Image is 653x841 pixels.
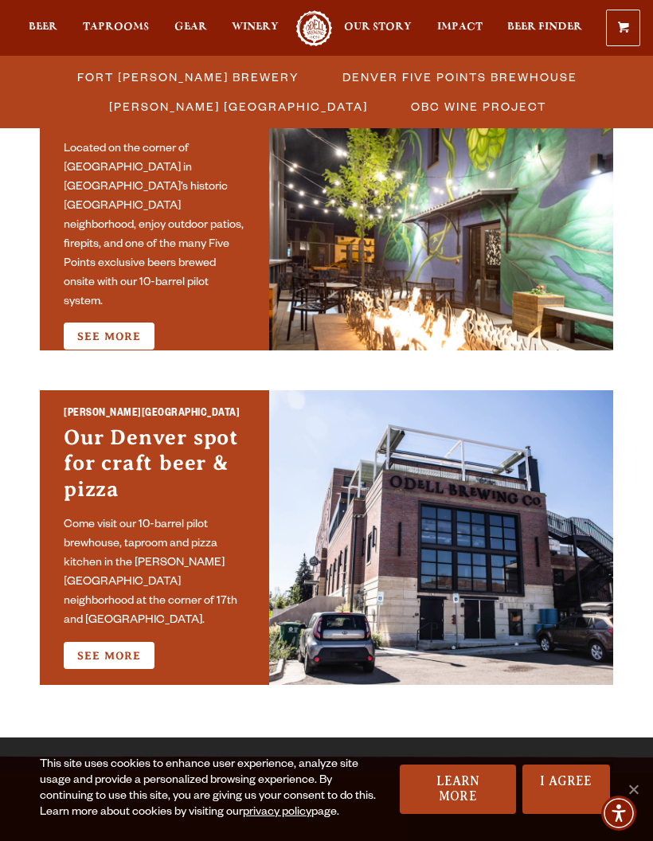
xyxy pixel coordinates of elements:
div: Accessibility Menu [601,796,636,831]
span: OBC Wine Project [411,95,546,118]
span: No [625,781,641,797]
a: See More [64,323,154,350]
a: Beer Finder [507,10,582,46]
img: Promo Card Aria Label' [269,56,613,350]
a: OBC Wine Project [401,95,554,118]
span: Winery [232,21,279,33]
span: Denver Five Points Brewhouse [342,65,577,88]
a: Beer [29,10,57,46]
a: Denver Five Points Brewhouse [333,65,585,88]
a: Taprooms [83,10,149,46]
h3: Our Denver spot for craft beer & pizza [64,424,245,510]
span: Impact [437,21,483,33]
img: Sloan’s Lake Brewhouse' [269,390,613,685]
span: Gear [174,21,207,33]
a: Odell Home [295,10,334,46]
a: [PERSON_NAME] [GEOGRAPHIC_DATA] [100,95,376,118]
span: [PERSON_NAME] [GEOGRAPHIC_DATA] [109,95,368,118]
p: Located on the corner of [GEOGRAPHIC_DATA] in [GEOGRAPHIC_DATA]’s historic [GEOGRAPHIC_DATA] neig... [64,140,245,312]
div: This site uses cookies to enhance user experience, analyze site usage and provide a personalized ... [40,757,384,821]
a: Learn More [400,765,516,814]
a: Our Story [344,10,412,46]
a: See More [64,642,154,669]
h2: [PERSON_NAME][GEOGRAPHIC_DATA] [64,406,245,424]
a: Winery [232,10,279,46]
p: Come visit our 10-barrel pilot brewhouse, taproom and pizza kitchen in the [PERSON_NAME][GEOGRAPH... [64,516,245,631]
span: Our Story [344,21,412,33]
span: Beer Finder [507,21,582,33]
span: Taprooms [83,21,149,33]
span: Fort [PERSON_NAME] Brewery [77,65,299,88]
a: privacy policy [243,807,311,819]
a: Impact [437,10,483,46]
a: Gear [174,10,207,46]
a: Fort [PERSON_NAME] Brewery [68,65,307,88]
a: I Agree [522,765,610,814]
span: Beer [29,21,57,33]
